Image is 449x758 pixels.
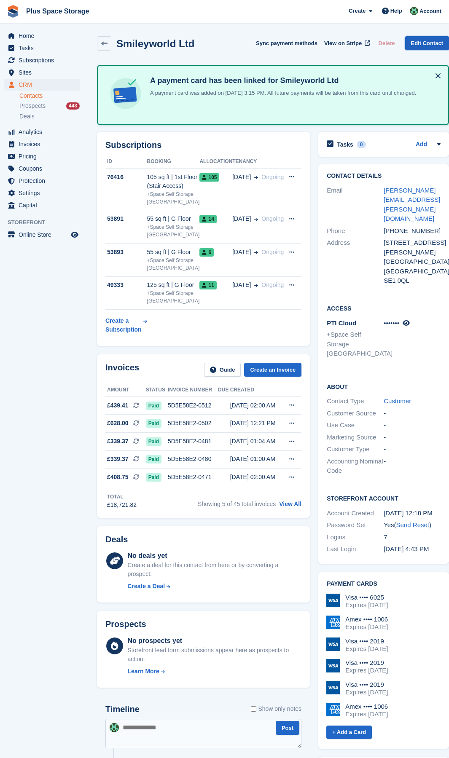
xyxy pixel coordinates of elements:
a: [PERSON_NAME][EMAIL_ADDRESS][PERSON_NAME][DOMAIN_NAME] [384,187,440,222]
a: menu [4,138,80,150]
span: PTI Cloud [327,319,356,327]
li: +Space Self Storage [GEOGRAPHIC_DATA] [327,330,384,359]
div: Amex •••• 1006 [345,703,388,710]
span: Paid [146,455,161,463]
div: [GEOGRAPHIC_DATA] [384,257,441,267]
span: Create [349,7,366,15]
span: View on Stripe [324,39,362,48]
div: Accounting Nominal Code [327,457,384,476]
span: [DATE] [232,281,251,289]
h2: Deals [105,535,128,544]
span: Tasks [19,42,69,54]
div: Amex •••• 1006 [345,616,388,623]
div: Visa •••• 6025 [345,594,388,601]
img: Amex Logo [326,703,340,716]
span: Sites [19,67,69,78]
h2: About [327,382,441,391]
th: Created [230,383,282,397]
p: A payment card was added on [DATE] 3:15 PM. All future payments will be taken from this card unti... [147,89,416,97]
a: Preview store [70,230,80,240]
a: View on Stripe [321,36,372,50]
a: Learn More [127,667,301,676]
span: Invoices [19,138,69,150]
div: +Space Self Storage [GEOGRAPHIC_DATA] [147,190,200,206]
span: Paid [146,473,161,482]
img: Visa Logo [326,681,340,694]
div: Create a Subscription [105,316,142,334]
div: £18,721.82 [107,501,137,509]
div: [DATE] 01:04 AM [230,437,282,446]
div: Email [327,186,384,224]
div: 5D5E58E2-0512 [168,401,218,410]
div: SE1 0QL [384,276,441,286]
label: Show only notes [251,704,301,713]
span: Analytics [19,126,69,138]
div: +Space Self Storage [GEOGRAPHIC_DATA] [147,289,200,305]
a: Create an Invoice [244,363,301,377]
div: +Space Self Storage [GEOGRAPHIC_DATA] [147,257,200,272]
div: Create a Deal [127,582,165,591]
div: [STREET_ADDRESS][PERSON_NAME] [384,238,441,257]
img: Karolis Stasinskas [410,7,418,15]
div: Expires [DATE] [345,688,388,696]
span: 14 [199,215,216,223]
span: Ongoing [261,249,284,255]
span: Paid [146,419,161,428]
div: Expires [DATE] [345,645,388,653]
a: Guide [204,363,241,377]
h2: Access [327,304,441,312]
span: 105 [199,173,219,182]
button: Delete [375,36,398,50]
span: [DATE] [232,173,251,182]
div: Total [107,493,137,501]
th: Allocation [199,155,232,169]
div: Create a deal for this contact from here or by converting a prospect. [127,561,301,579]
h2: Tasks [337,141,353,148]
div: [DATE] 12:18 PM [384,509,441,518]
div: [DATE] 02:00 AM [230,473,282,482]
span: £339.37 [107,455,129,463]
div: Password Set [327,520,384,530]
span: Capital [19,199,69,211]
div: Expires [DATE] [345,667,388,674]
div: - [384,445,441,454]
div: Storefront lead form submissions appear here as prospects to action. [127,646,301,664]
a: Send Reset [396,521,429,528]
span: 11 [199,281,216,289]
span: Ongoing [261,215,284,222]
a: menu [4,229,80,241]
h2: Storefront Account [327,494,441,502]
div: 5D5E58E2-0481 [168,437,218,446]
a: Plus Space Storage [23,4,92,18]
th: Amount [105,383,146,397]
div: 443 [66,102,80,110]
div: Marketing Source [327,433,384,442]
span: Storefront [8,218,84,227]
div: Account Created [327,509,384,518]
span: £628.00 [107,419,129,428]
div: - [384,433,441,442]
img: stora-icon-8386f47178a22dfd0bd8f6a31ec36ba5ce8667c1dd55bd0f319d3a0aa187defe.svg [7,5,19,18]
div: 5D5E58E2-0471 [168,473,218,482]
h2: Smileyworld Ltd [116,38,194,49]
th: Invoice number [168,383,218,397]
h2: Invoices [105,363,139,377]
span: CRM [19,79,69,91]
div: Customer Source [327,409,384,418]
h2: Contact Details [327,173,441,179]
span: [DATE] [232,248,251,257]
a: menu [4,187,80,199]
th: Status [146,383,168,397]
h2: Prospects [105,619,146,629]
a: menu [4,30,80,42]
span: Ongoing [261,174,284,180]
a: menu [4,42,80,54]
span: ••••••• [384,319,399,327]
div: Last Login [327,544,384,554]
a: menu [4,79,80,91]
span: Subscriptions [19,54,69,66]
div: Address [327,238,384,286]
span: Paid [146,402,161,410]
span: Protection [19,175,69,187]
span: Showing 5 of 45 total invoices [198,501,276,507]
